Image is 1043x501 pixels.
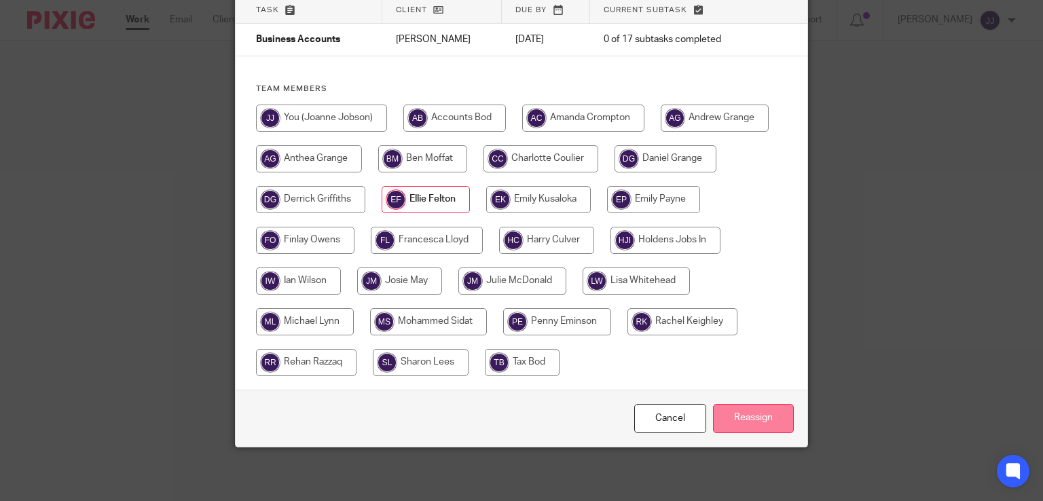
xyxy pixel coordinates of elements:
[256,6,279,14] span: Task
[590,24,760,56] td: 0 of 17 subtasks completed
[396,6,427,14] span: Client
[396,33,488,46] p: [PERSON_NAME]
[713,404,794,433] input: Reassign
[515,6,547,14] span: Due by
[604,6,687,14] span: Current subtask
[634,404,706,433] a: Close this dialog window
[515,33,577,46] p: [DATE]
[256,35,340,45] span: Business Accounts
[256,83,788,94] h4: Team members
